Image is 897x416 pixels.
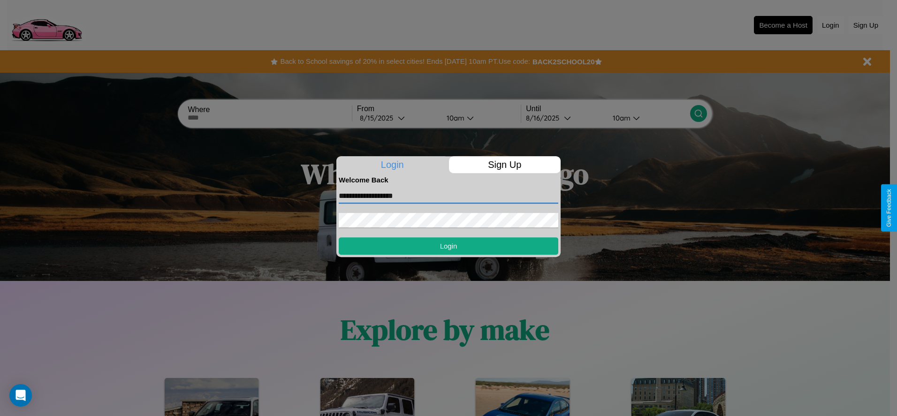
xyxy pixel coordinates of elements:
[339,176,558,184] h4: Welcome Back
[336,156,448,173] p: Login
[339,237,558,255] button: Login
[449,156,561,173] p: Sign Up
[9,384,32,407] div: Open Intercom Messenger
[886,189,892,227] div: Give Feedback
